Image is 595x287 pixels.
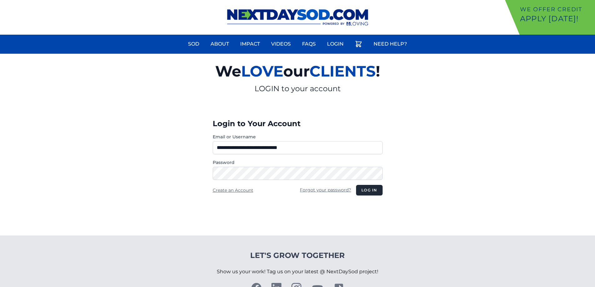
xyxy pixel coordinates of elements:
h2: We our ! [143,59,453,84]
a: Need Help? [370,37,411,52]
p: We offer Credit [520,5,593,14]
span: CLIENTS [310,62,376,80]
button: Log in [356,185,382,195]
p: Apply [DATE]! [520,14,593,24]
span: LOVE [241,62,283,80]
a: Impact [236,37,264,52]
a: Forgot your password? [300,187,351,193]
a: FAQs [298,37,320,52]
label: Email or Username [213,134,383,140]
p: Show us your work! Tag us on your latest @ NextDaySod project! [217,260,378,283]
label: Password [213,159,383,166]
a: Sod [184,37,203,52]
p: LOGIN to your account [143,84,453,94]
a: Create an Account [213,187,253,193]
h3: Login to Your Account [213,119,383,129]
a: Login [323,37,347,52]
h4: Let's Grow Together [217,250,378,260]
a: About [207,37,233,52]
a: Videos [267,37,295,52]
